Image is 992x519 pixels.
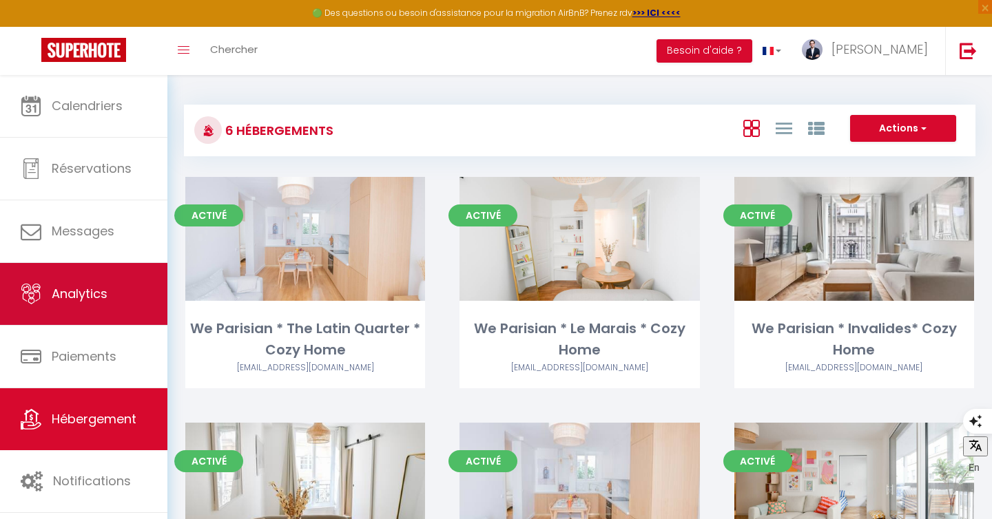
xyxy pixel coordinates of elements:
a: Vue en Box [743,116,760,139]
span: Calendriers [52,97,123,114]
a: >>> ICI <<<< [632,7,681,19]
h3: 6 Hébergements [222,115,333,146]
span: Chercher [210,42,258,56]
img: ... [802,39,823,60]
span: Hébergement [52,410,136,427]
span: Réservations [52,160,132,177]
span: Paiements [52,348,116,365]
span: Activé [174,450,243,472]
div: We Parisian * Le Marais * Cozy Home [459,318,699,361]
button: Actions [850,115,956,142]
a: Vue par Groupe [808,116,825,139]
div: We Parisian * Invalides* Cozy Home [734,318,974,361]
span: Messages [52,222,114,240]
button: Besoin d'aide ? [657,39,752,63]
div: We Parisian * The Latin Quarter * Cozy Home [185,318,425,361]
span: Activé [723,450,792,472]
div: Airbnb [734,361,974,374]
div: Airbnb [185,361,425,374]
span: Activé [448,204,517,226]
span: Analytics [52,285,107,302]
span: Notifications [53,472,131,489]
span: Activé [174,204,243,226]
span: [PERSON_NAME] [831,41,928,58]
a: Chercher [200,27,268,75]
span: Activé [448,450,517,472]
a: ... [PERSON_NAME] [792,27,945,75]
img: logout [960,42,977,59]
div: Airbnb [459,361,699,374]
a: Vue en Liste [776,116,792,139]
span: Activé [723,204,792,226]
img: Super Booking [41,38,126,62]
